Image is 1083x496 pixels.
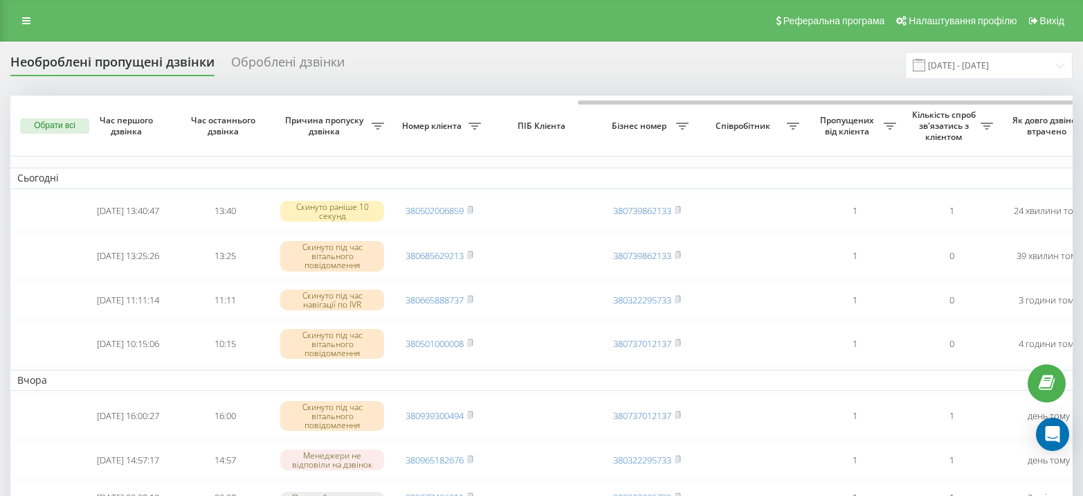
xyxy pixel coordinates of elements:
div: Скинуто під час вітального повідомлення [280,241,384,272]
span: Вихід [1040,15,1064,26]
a: 380965182676 [406,454,464,466]
td: [DATE] 13:40:47 [80,192,176,231]
div: Необроблені пропущені дзвінки [10,55,215,76]
td: 11:11 [176,282,273,319]
td: 1 [806,233,903,279]
span: Час першого дзвінка [91,115,165,136]
td: 1 [903,442,1000,479]
td: 1 [903,393,1000,439]
a: 380322295733 [613,454,671,466]
td: 13:25 [176,233,273,279]
td: [DATE] 14:57:17 [80,442,176,479]
td: 14:57 [176,442,273,479]
div: Оброблені дзвінки [231,55,345,76]
td: 0 [903,233,1000,279]
span: Реферальна програма [783,15,885,26]
td: [DATE] 10:15:06 [80,321,176,367]
td: 1 [903,192,1000,231]
a: 380739862133 [613,204,671,217]
td: 1 [806,442,903,479]
a: 380322295733 [613,294,671,306]
a: 380685629213 [406,249,464,262]
td: 1 [806,393,903,439]
td: [DATE] 11:11:14 [80,282,176,319]
div: Менеджери не відповіли на дзвінок [280,450,384,470]
span: Причина пропуску дзвінка [280,115,372,136]
td: 1 [806,321,903,367]
div: Скинуто під час навігації по IVR [280,290,384,310]
div: Скинуто під час вітального повідомлення [280,329,384,360]
a: 380737012137 [613,409,671,422]
td: 1 [806,192,903,231]
a: 380501000008 [406,337,464,350]
span: Співробітник [702,121,787,132]
span: Налаштування профілю [909,15,1017,26]
td: [DATE] 16:00:27 [80,393,176,439]
span: Час останнього дзвінка [188,115,262,136]
div: Open Intercom Messenger [1036,418,1069,451]
td: 1 [806,282,903,319]
span: Бізнес номер [606,121,676,132]
a: 380665888737 [406,294,464,306]
td: 10:15 [176,321,273,367]
span: Кількість спроб зв'язатись з клієнтом [910,109,981,142]
a: 380737012137 [613,337,671,350]
div: Скинуто під час вітального повідомлення [280,401,384,432]
span: Пропущених від клієнта [813,115,884,136]
button: Обрати всі [20,118,89,134]
a: 380939300494 [406,409,464,422]
td: 13:40 [176,192,273,231]
td: [DATE] 13:25:26 [80,233,176,279]
a: 380502006859 [406,204,464,217]
td: 0 [903,321,1000,367]
td: 0 [903,282,1000,319]
div: Скинуто раніше 10 секунд [280,201,384,222]
span: Номер клієнта [398,121,468,132]
td: 16:00 [176,393,273,439]
a: 380739862133 [613,249,671,262]
span: ПІБ Клієнта [500,121,587,132]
